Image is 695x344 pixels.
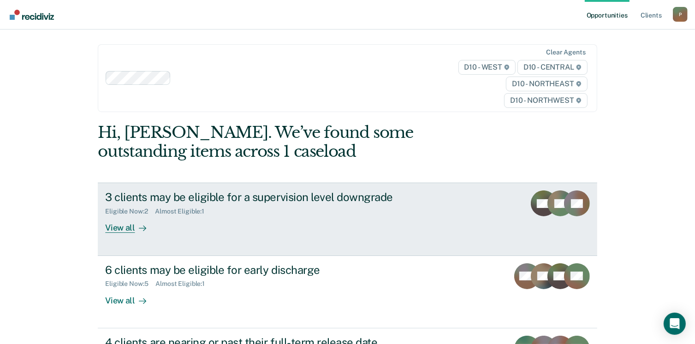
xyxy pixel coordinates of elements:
[105,190,429,204] div: 3 clients may be eligible for a supervision level downgrade
[517,60,588,75] span: D10 - CENTRAL
[664,313,686,335] div: Open Intercom Messenger
[98,123,497,161] div: Hi, [PERSON_NAME]. We’ve found some outstanding items across 1 caseload
[10,10,54,20] img: Recidiviz
[155,280,212,288] div: Almost Eligible : 1
[458,60,516,75] span: D10 - WEST
[673,7,688,22] button: Profile dropdown button
[506,77,587,91] span: D10 - NORTHEAST
[105,215,157,233] div: View all
[105,288,157,306] div: View all
[105,263,429,277] div: 6 clients may be eligible for early discharge
[98,256,597,328] a: 6 clients may be eligible for early dischargeEligible Now:5Almost Eligible:1View all
[546,48,585,56] div: Clear agents
[98,183,597,255] a: 3 clients may be eligible for a supervision level downgradeEligible Now:2Almost Eligible:1View all
[673,7,688,22] div: P
[504,93,587,108] span: D10 - NORTHWEST
[155,208,212,215] div: Almost Eligible : 1
[105,208,155,215] div: Eligible Now : 2
[105,280,155,288] div: Eligible Now : 5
